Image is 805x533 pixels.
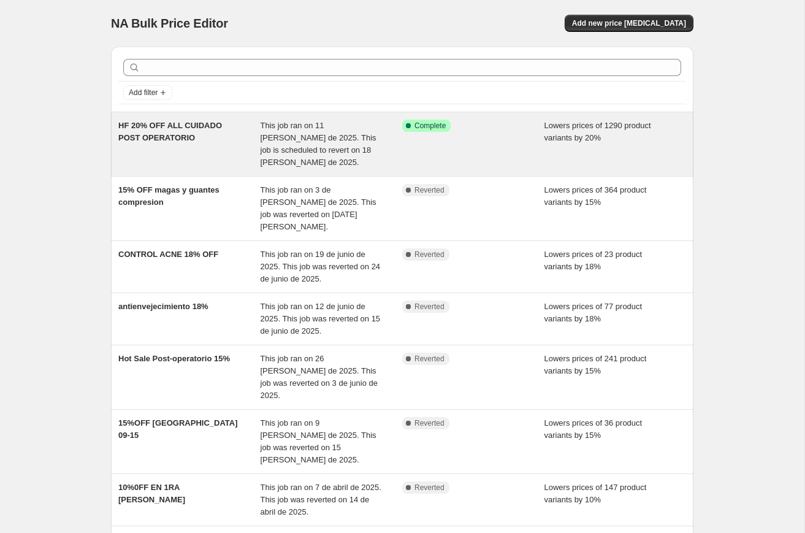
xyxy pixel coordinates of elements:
[414,302,444,312] span: Reverted
[261,302,381,336] span: This job ran on 12 de junio de 2025. This job was reverted on 15 de junio de 2025.
[118,121,222,142] span: HF 20% OFF ALL CUIDADO POST OPERATORIO
[123,85,172,100] button: Add filter
[118,483,185,504] span: 10%0FF EN 1RA [PERSON_NAME]
[544,418,643,440] span: Lowers prices of 36 product variants by 15%
[111,17,228,30] span: NA Bulk Price Editor
[414,418,444,428] span: Reverted
[118,185,219,207] span: 15% OFF magas y guantes compresion
[414,121,446,131] span: Complete
[118,250,218,259] span: CONTROL ACNE 18% OFF
[414,250,444,259] span: Reverted
[261,185,376,231] span: This job ran on 3 de [PERSON_NAME] de 2025. This job was reverted on [DATE][PERSON_NAME].
[572,18,686,28] span: Add new price [MEDICAL_DATA]
[544,250,643,271] span: Lowers prices of 23 product variants by 18%
[544,302,643,323] span: Lowers prices of 77 product variants by 18%
[261,354,378,400] span: This job ran on 26 [PERSON_NAME] de 2025. This job was reverted on 3 de junio de 2025.
[414,354,444,364] span: Reverted
[261,483,381,516] span: This job ran on 7 de abril de 2025. This job was reverted on 14 de abril de 2025.
[261,121,376,167] span: This job ran on 11 [PERSON_NAME] de 2025. This job is scheduled to revert on 18 [PERSON_NAME] de ...
[414,483,444,493] span: Reverted
[261,250,381,283] span: This job ran on 19 de junio de 2025. This job was reverted on 24 de junio de 2025.
[544,185,647,207] span: Lowers prices of 364 product variants by 15%
[544,483,647,504] span: Lowers prices of 147 product variants by 10%
[544,121,651,142] span: Lowers prices of 1290 product variants by 20%
[118,354,230,363] span: Hot Sale Post-operatorio 15%
[544,354,647,375] span: Lowers prices of 241 product variants by 15%
[565,15,693,32] button: Add new price [MEDICAL_DATA]
[118,302,208,311] span: antienvejecimiento 18%
[414,185,444,195] span: Reverted
[261,418,376,464] span: This job ran on 9 [PERSON_NAME] de 2025. This job was reverted on 15 [PERSON_NAME] de 2025.
[118,418,238,440] span: 15%OFF [GEOGRAPHIC_DATA] 09-15
[129,88,158,98] span: Add filter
